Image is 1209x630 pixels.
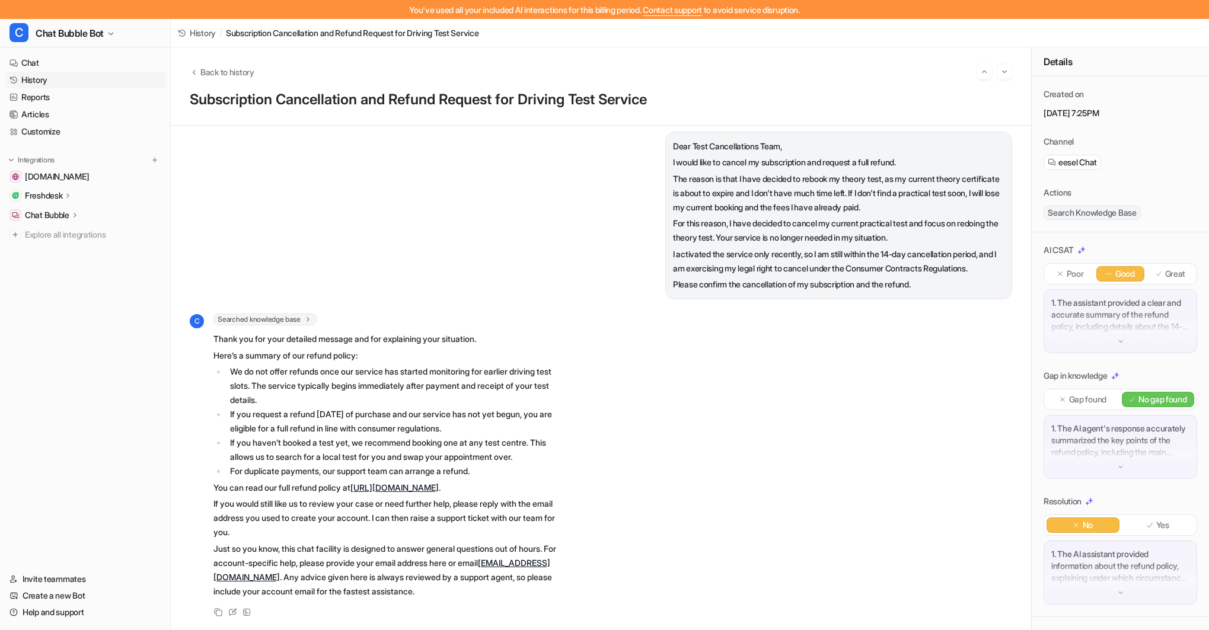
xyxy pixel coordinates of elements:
p: Great [1165,268,1186,280]
button: Go to previous session [977,64,992,79]
p: Good [1115,268,1135,280]
p: [DATE] 7:25PM [1044,107,1197,119]
span: C [190,314,204,328]
button: Go to next session [997,64,1012,79]
a: eesel Chat [1048,156,1097,168]
p: Here’s a summary of our refund policy: [213,348,560,363]
span: Subscription Cancellation and Refund Request for Driving Test Service [226,27,479,39]
p: No [1083,519,1093,531]
img: down-arrow [1117,463,1125,471]
span: Back to history [200,66,254,78]
button: Back to history [190,66,254,78]
a: Customize [5,123,165,140]
img: Next session [1000,66,1009,77]
p: I activated the service only recently, so I am still within the 14-day cancellation period, and I... [673,247,1004,276]
p: Freshdesk [25,190,62,202]
p: Resolution [1044,495,1082,507]
img: eeselChat [1048,158,1056,167]
p: Just so you know, this chat facility is designed to answer general questions out of hours. For ac... [213,542,560,599]
span: History [190,27,216,39]
img: expand menu [7,156,15,164]
a: Explore all integrations [5,226,165,243]
p: You can read our full refund policy at . [213,481,560,495]
a: Reports [5,89,165,105]
img: explore all integrations [9,229,21,241]
img: down-arrow [1117,589,1125,597]
p: Gap in knowledge [1044,370,1108,382]
a: Help and support [5,604,165,621]
p: Chat Bubble [25,209,69,221]
div: Details [1032,47,1209,76]
span: Searched knowledge base [213,314,317,325]
span: Contact support [643,5,702,15]
p: I would like to cancel my subscription and request a full refund. [673,155,1004,170]
li: If you haven’t booked a test yet, we recommend booking one at any test centre. This allows us to ... [227,436,560,464]
p: If you would still like us to review your case or need further help, please reply with the email ... [213,497,560,539]
p: No gap found [1138,394,1187,405]
span: Search Knowledge Base [1044,206,1141,220]
p: Please confirm the cancellation of my subscription and the refund. [673,277,1004,292]
p: Thank you for your detailed message and for explaining your situation. [213,332,560,346]
span: Explore all integrations [25,225,161,244]
p: 1. The AI assistant provided information about the refund policy, explaining under which circumst... [1051,548,1189,584]
img: drivingtests.co.uk [12,173,19,180]
span: C [9,23,28,42]
a: Create a new Bot [5,587,165,604]
h1: Subscription Cancellation and Refund Request for Driving Test Service [190,91,1012,108]
p: Poor [1067,268,1084,280]
img: menu_add.svg [151,156,159,164]
a: [EMAIL_ADDRESS][DOMAIN_NAME] [213,558,550,582]
p: Integrations [18,155,55,165]
span: Chat Bubble Bot [36,25,104,41]
a: Articles [5,106,165,123]
img: Chat Bubble [12,212,19,219]
a: drivingtests.co.uk[DOMAIN_NAME] [5,168,165,185]
p: Dear Test Cancellations Team, [673,139,1004,153]
img: Freshdesk [12,192,19,199]
li: For duplicate payments, our support team can arrange a refund. [227,464,560,478]
p: Created on [1044,88,1084,100]
img: Previous session [980,66,988,77]
p: 1. The AI agent's response accurately summarized the key points of the refund policy, including t... [1051,423,1189,458]
li: We do not offer refunds once our service has started monitoring for earlier driving test slots. T... [227,364,560,407]
p: Actions [1044,187,1071,199]
span: / [219,27,222,39]
a: History [178,27,216,39]
p: Yes [1156,519,1169,531]
span: [DOMAIN_NAME] [25,171,89,183]
p: The reason is that I have decided to rebook my theory test, as my current theory certificate is a... [673,172,1004,215]
span: eesel Chat [1058,156,1097,168]
p: AI CSAT [1044,244,1074,256]
a: History [5,72,165,88]
p: Channel [1044,136,1074,148]
a: [URL][DOMAIN_NAME] [350,482,439,493]
li: If you request a refund [DATE] of purchase and our service has not yet begun, you are eligible fo... [227,407,560,436]
p: 1. The assistant provided a clear and accurate summary of the refund policy, including details ab... [1051,297,1189,332]
p: Gap found [1069,394,1106,405]
img: down-arrow [1117,337,1125,346]
a: Invite teammates [5,571,165,587]
p: For this reason, I have decided to cancel my current practical test and focus on redoing the theo... [673,216,1004,245]
a: Chat [5,55,165,71]
button: Integrations [5,154,58,166]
